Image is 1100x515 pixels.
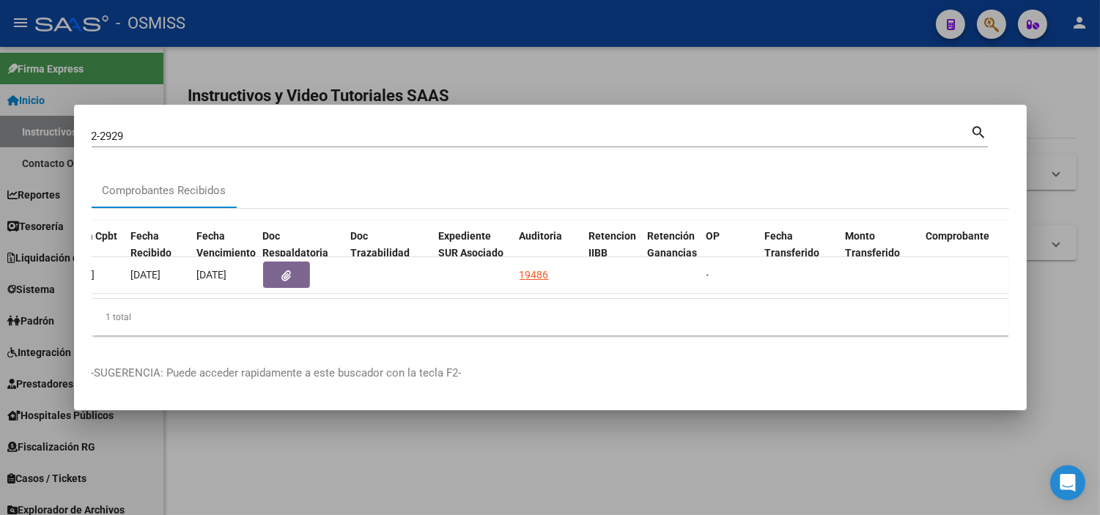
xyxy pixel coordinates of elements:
span: Doc Respaldatoria [262,230,328,259]
datatable-header-cell: Doc Trazabilidad [344,221,432,285]
span: Fecha Recibido [130,230,171,259]
span: Fecha Cpbt [64,230,117,242]
span: - [706,269,709,281]
p: -SUGERENCIA: Puede acceder rapidamente a este buscador con la tecla F2- [92,365,1009,382]
span: Fecha Vencimiento [196,230,256,259]
datatable-header-cell: Retencion IIBB [583,221,641,285]
div: 19486 [520,267,549,284]
div: Open Intercom Messenger [1050,465,1085,500]
div: Comprobantes Recibidos [103,182,226,199]
datatable-header-cell: Comprobante [920,221,1052,285]
span: Retención Ganancias [647,230,697,259]
mat-icon: search [971,122,988,140]
datatable-header-cell: Fecha Vencimiento [191,221,256,285]
span: Doc Trazabilidad [350,230,410,259]
span: Monto Transferido [845,230,900,259]
datatable-header-cell: Expediente SUR Asociado [432,221,513,285]
datatable-header-cell: Fecha Recibido [125,221,191,285]
div: 1 total [92,299,1009,336]
datatable-header-cell: Retención Ganancias [641,221,700,285]
datatable-header-cell: Auditoria [513,221,583,285]
datatable-header-cell: Monto Transferido [839,221,920,285]
datatable-header-cell: Doc Respaldatoria [256,221,344,285]
span: [DATE] [131,269,161,281]
span: [DATE] [197,269,227,281]
span: Retencion IIBB [588,230,636,259]
span: Auditoria [519,230,562,242]
datatable-header-cell: Fecha Cpbt [59,221,125,285]
datatable-header-cell: Fecha Transferido [758,221,839,285]
span: Comprobante [926,230,989,242]
span: Fecha Transferido [764,230,819,259]
span: OP [706,230,720,242]
datatable-header-cell: OP [700,221,758,285]
span: Expediente SUR Asociado [438,230,503,259]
